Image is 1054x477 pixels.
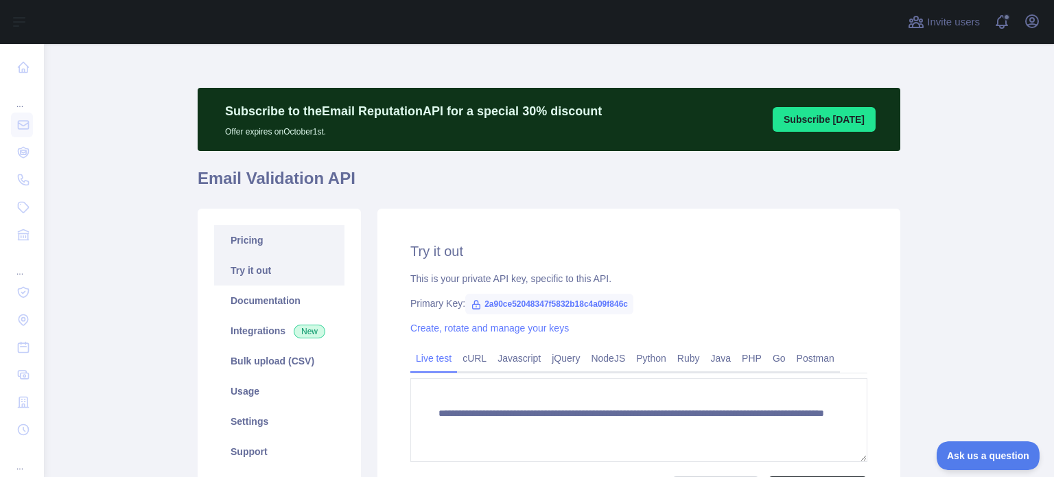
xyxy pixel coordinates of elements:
[672,347,705,369] a: Ruby
[214,346,344,376] a: Bulk upload (CSV)
[705,347,737,369] a: Java
[214,437,344,467] a: Support
[927,14,980,30] span: Invite users
[410,242,867,261] h2: Try it out
[214,316,344,346] a: Integrations New
[457,347,492,369] a: cURL
[773,107,876,132] button: Subscribe [DATE]
[410,272,867,286] div: This is your private API key, specific to this API.
[767,347,791,369] a: Go
[585,347,631,369] a: NodeJS
[214,225,344,255] a: Pricing
[11,250,33,277] div: ...
[198,167,900,200] h1: Email Validation API
[546,347,585,369] a: jQuery
[465,294,633,314] span: 2a90ce52048347f5832b18c4a09f846c
[214,376,344,406] a: Usage
[294,325,325,338] span: New
[905,11,983,33] button: Invite users
[736,347,767,369] a: PHP
[214,255,344,286] a: Try it out
[631,347,672,369] a: Python
[410,323,569,334] a: Create, rotate and manage your keys
[937,441,1040,470] iframe: Toggle Customer Support
[492,347,546,369] a: Javascript
[410,296,867,310] div: Primary Key:
[225,102,602,121] p: Subscribe to the Email Reputation API for a special 30 % discount
[791,347,840,369] a: Postman
[214,286,344,316] a: Documentation
[225,121,602,137] p: Offer expires on October 1st.
[214,406,344,437] a: Settings
[410,347,457,369] a: Live test
[11,82,33,110] div: ...
[11,445,33,472] div: ...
